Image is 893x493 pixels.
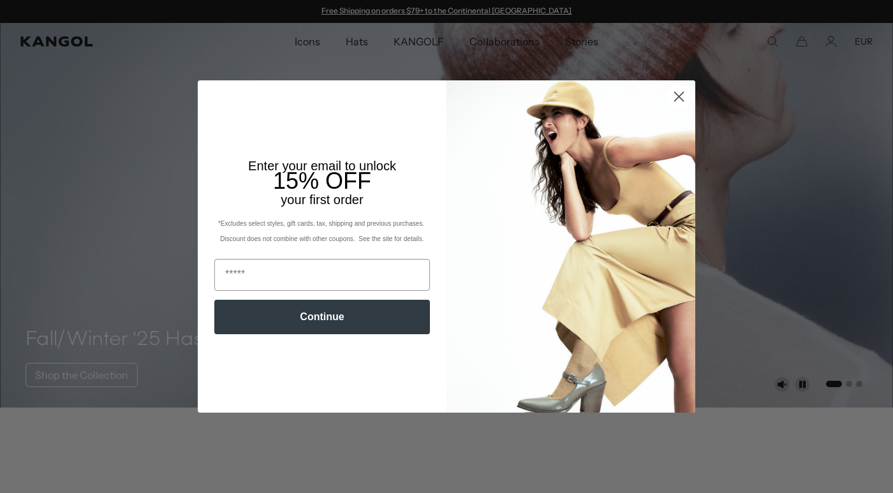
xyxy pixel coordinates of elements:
[248,159,396,173] span: Enter your email to unlock
[214,300,430,334] button: Continue
[218,220,426,242] span: *Excludes select styles, gift cards, tax, shipping and previous purchases. Discount does not comb...
[281,193,363,207] span: your first order
[273,168,371,194] span: 15% OFF
[214,259,430,291] input: Email
[668,85,690,108] button: Close dialog
[447,80,695,412] img: 93be19ad-e773-4382-80b9-c9d740c9197f.jpeg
